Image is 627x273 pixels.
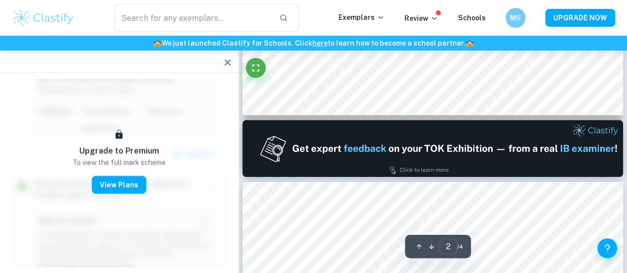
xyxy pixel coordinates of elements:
[153,39,162,47] span: 🏫
[458,14,486,22] a: Schools
[2,38,625,49] h6: We just launched Clastify for Schools. Click to learn how to become a school partner.
[545,9,615,27] button: UPGRADE NOW
[457,242,463,251] span: / 4
[510,12,521,23] h6: MS
[404,13,438,24] p: Review
[92,176,146,194] button: View Plans
[246,58,266,78] button: Fullscreen
[72,157,166,168] p: To view the full mark scheme
[312,39,328,47] a: here
[597,238,617,258] button: Help and Feedback
[12,8,75,28] img: Clastify logo
[465,39,474,47] span: 🏫
[242,120,623,177] img: Ad
[114,4,271,32] input: Search for any exemplars...
[79,145,159,157] h6: Upgrade to Premium
[506,8,525,28] button: MS
[339,12,385,23] p: Exemplars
